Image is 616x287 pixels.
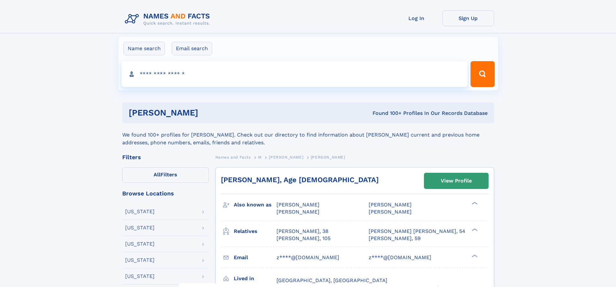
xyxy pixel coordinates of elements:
label: Filters [122,167,209,183]
h3: Also known as [234,199,276,210]
span: [PERSON_NAME] [276,202,319,208]
a: [PERSON_NAME] [PERSON_NAME], 54 [369,228,465,235]
span: All [154,171,160,178]
div: [US_STATE] [125,225,155,230]
span: [PERSON_NAME] [276,209,319,215]
a: View Profile [424,173,488,189]
label: Email search [172,42,212,55]
div: [US_STATE] [125,258,155,263]
img: Logo Names and Facts [122,10,215,28]
a: Names and Facts [215,153,251,161]
div: ❯ [470,201,478,205]
span: [PERSON_NAME] [311,155,345,160]
a: Log In [391,10,442,26]
a: [PERSON_NAME], 105 [276,235,330,242]
h3: Lived in [234,273,276,284]
a: [PERSON_NAME], 38 [276,228,329,235]
span: M [258,155,262,160]
span: [PERSON_NAME] [269,155,303,160]
a: M [258,153,262,161]
h1: [PERSON_NAME] [129,109,286,117]
div: Found 100+ Profiles In Our Records Database [285,110,488,117]
div: [US_STATE] [125,274,155,279]
label: Name search [124,42,165,55]
h3: Email [234,252,276,263]
div: View Profile [441,173,472,188]
div: We found 100+ profiles for [PERSON_NAME]. Check out our directory to find information about [PERS... [122,123,494,147]
div: Filters [122,154,209,160]
div: ❯ [470,227,478,232]
a: Sign Up [442,10,494,26]
button: Search Button [470,61,494,87]
div: [US_STATE] [125,209,155,214]
span: [PERSON_NAME] [369,202,412,208]
span: [GEOGRAPHIC_DATA], [GEOGRAPHIC_DATA] [276,277,387,283]
h3: Relatives [234,226,276,237]
a: [PERSON_NAME] [269,153,303,161]
div: Browse Locations [122,191,209,196]
a: [PERSON_NAME], Age [DEMOGRAPHIC_DATA] [221,176,379,184]
div: ❯ [470,254,478,258]
input: search input [122,61,468,87]
div: [US_STATE] [125,241,155,247]
span: [PERSON_NAME] [369,209,412,215]
a: [PERSON_NAME], 59 [369,235,421,242]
